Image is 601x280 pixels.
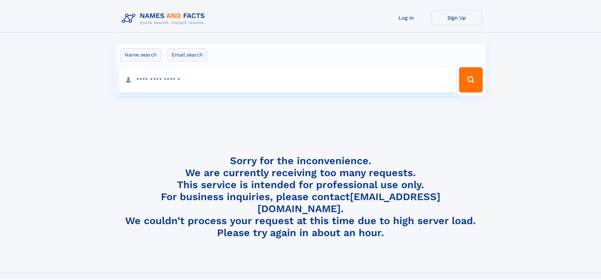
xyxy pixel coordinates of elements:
[119,155,482,239] h4: Sorry for the inconvenience. We are currently receiving too many requests. This service is intend...
[119,10,210,27] img: Logo Names and Facts
[459,67,482,92] button: Search Button
[432,10,482,26] a: Sign Up
[257,191,440,215] a: [EMAIL_ADDRESS][DOMAIN_NAME]
[119,67,457,92] input: search input
[381,10,432,26] a: Log In
[121,48,161,62] label: Name search
[168,48,207,62] label: Email search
